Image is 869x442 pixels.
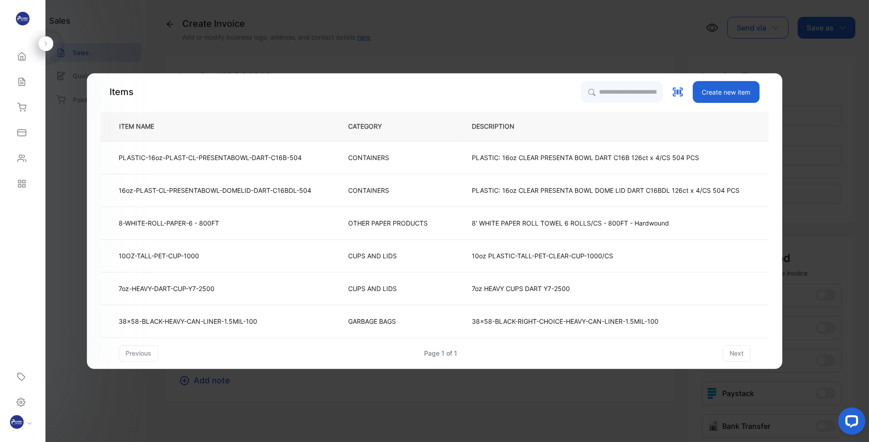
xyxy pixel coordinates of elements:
p: 7oz-HEAVY-DART-CUP-Y7-2500 [119,284,215,293]
p: ITEM NAME [115,122,169,131]
p: 8' WHITE PAPER ROLL TOWEL 6 ROLLS/CS - 800FT - Hardwound [472,218,669,228]
button: Create new item [693,81,759,103]
button: next [723,345,750,362]
iframe: LiveChat chat widget [831,404,869,442]
p: CATEGORY [348,122,396,131]
p: PLASTIC: 16oz CLEAR PRESENTA BOWL DOME LID DART C16BDL 126ct x 4/CS 504 PCS [472,186,739,195]
div: Page 1 of 1 [424,348,457,358]
p: Items [110,85,134,99]
p: OTHER PAPER PRODUCTS [348,218,428,228]
p: DESCRIPTION [472,122,529,131]
p: PLASTIC-16oz-PLAST-CL-PRESENTABOWL-DART-C16B-504 [119,153,302,162]
img: logo [16,12,30,25]
p: 38x58-BLACK-HEAVY-CAN-LINER-1.5MIL-100 [119,316,257,326]
p: 16oz-PLAST-CL-PRESENTABOWL-DOMELID-DART-C16BDL-504 [119,186,311,195]
p: CUPS AND LIDS [348,284,397,293]
img: profile [10,415,24,429]
p: CONTAINERS [348,186,389,195]
p: 38x58-BLACK-RIGHT-CHOICE-HEAVY-CAN-LINER-1.5MIL-100 [472,316,659,326]
p: CONTAINERS [348,153,389,162]
p: PLASTIC: 16oz CLEAR PRESENTA BOWL DART C16B 126ct x 4/CS 504 PCS [472,153,699,162]
p: GARBAGE BAGS [348,316,396,326]
p: CUPS AND LIDS [348,251,397,261]
p: 7oz HEAVY CUPS DART Y7-2500 [472,284,571,293]
p: 10oz PLASTIC-TALL-PET-CLEAR-CUP-1000/CS [472,251,613,261]
button: previous [119,345,158,362]
p: 10OZ-TALL-PET-CUP-1000 [119,251,199,261]
p: 8-WHITE-ROLL-PAPER-6 - 800FT [119,218,219,228]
